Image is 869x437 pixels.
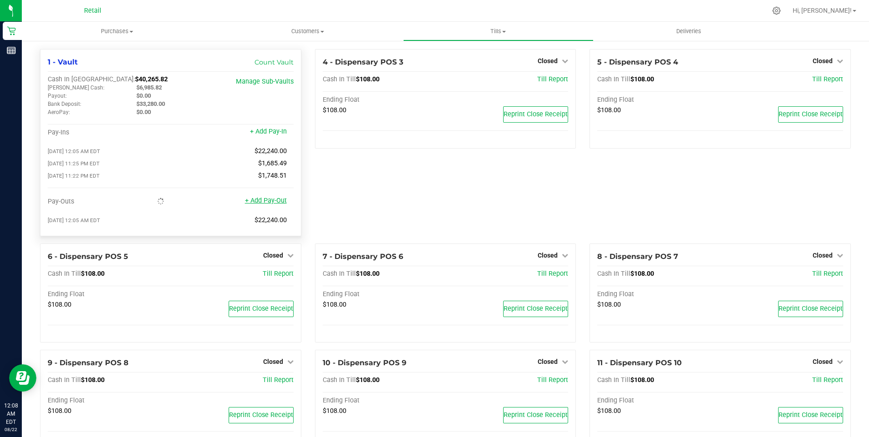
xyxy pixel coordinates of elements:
[812,75,843,83] a: Till Report
[236,78,294,85] a: Manage Sub-Vaults
[597,252,678,261] span: 8 - Dispensary POS 7
[597,301,621,308] span: $108.00
[229,301,294,317] button: Reprint Close Receipt
[22,22,212,41] a: Purchases
[212,22,403,41] a: Customers
[48,58,78,66] span: 1 - Vault
[323,301,346,308] span: $108.00
[597,96,720,104] div: Ending Float
[778,106,843,123] button: Reprint Close Receipt
[403,22,594,41] a: Tills
[323,252,403,261] span: 7 - Dispensary POS 6
[229,407,294,423] button: Reprint Close Receipt
[135,75,168,83] span: $40,265.82
[597,270,630,278] span: Cash In Till
[48,75,135,83] span: Cash In [GEOGRAPHIC_DATA]:
[213,27,402,35] span: Customers
[48,129,170,137] div: Pay-Ins
[594,22,784,41] a: Deliveries
[258,172,287,179] span: $1,748.51
[597,358,682,367] span: 11 - Dispensary POS 10
[9,364,36,392] iframe: Resource center
[81,376,105,384] span: $108.00
[503,106,568,123] button: Reprint Close Receipt
[597,290,720,298] div: Ending Float
[48,270,81,278] span: Cash In Till
[597,397,720,405] div: Ending Float
[323,106,346,114] span: $108.00
[84,7,101,15] span: Retail
[263,252,283,259] span: Closed
[356,75,380,83] span: $108.00
[48,160,100,167] span: [DATE] 11:25 PM EDT
[793,7,852,14] span: Hi, [PERSON_NAME]!
[812,376,843,384] a: Till Report
[323,75,356,83] span: Cash In Till
[537,270,568,278] a: Till Report
[48,109,70,115] span: AeroPay:
[630,75,654,83] span: $108.00
[537,75,568,83] a: Till Report
[255,58,294,66] a: Count Vault
[323,397,445,405] div: Ending Float
[771,6,782,15] div: Manage settings
[7,26,16,35] inline-svg: Retail
[250,128,287,135] a: + Add Pay-In
[48,84,105,91] span: [PERSON_NAME] Cash:
[597,407,621,415] span: $108.00
[779,411,843,419] span: Reprint Close Receipt
[263,376,294,384] a: Till Report
[48,376,81,384] span: Cash In Till
[504,411,568,419] span: Reprint Close Receipt
[48,93,67,99] span: Payout:
[597,106,621,114] span: $108.00
[323,358,406,367] span: 10 - Dispensary POS 9
[22,27,212,35] span: Purchases
[229,411,293,419] span: Reprint Close Receipt
[356,376,380,384] span: $108.00
[48,358,129,367] span: 9 - Dispensary POS 8
[630,376,654,384] span: $108.00
[263,358,283,365] span: Closed
[4,426,18,433] p: 08/22
[136,92,151,99] span: $0.00
[356,270,380,278] span: $108.00
[323,270,356,278] span: Cash In Till
[538,358,558,365] span: Closed
[323,96,445,104] div: Ending Float
[779,110,843,118] span: Reprint Close Receipt
[48,301,71,308] span: $108.00
[597,58,678,66] span: 5 - Dispensary POS 4
[81,270,105,278] span: $108.00
[812,270,843,278] span: Till Report
[813,358,833,365] span: Closed
[48,148,100,154] span: [DATE] 12:05 AM EDT
[258,159,287,167] span: $1,685.49
[404,27,593,35] span: Tills
[263,270,294,278] a: Till Report
[813,57,833,65] span: Closed
[323,407,346,415] span: $108.00
[48,101,81,107] span: Bank Deposit:
[778,301,843,317] button: Reprint Close Receipt
[48,397,170,405] div: Ending Float
[48,252,128,261] span: 6 - Dispensary POS 5
[537,376,568,384] a: Till Report
[4,402,18,426] p: 12:08 AM EDT
[538,57,558,65] span: Closed
[503,301,568,317] button: Reprint Close Receipt
[255,216,287,224] span: $22,240.00
[538,252,558,259] span: Closed
[48,173,100,179] span: [DATE] 11:22 PM EDT
[504,305,568,313] span: Reprint Close Receipt
[504,110,568,118] span: Reprint Close Receipt
[229,305,293,313] span: Reprint Close Receipt
[323,376,356,384] span: Cash In Till
[503,407,568,423] button: Reprint Close Receipt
